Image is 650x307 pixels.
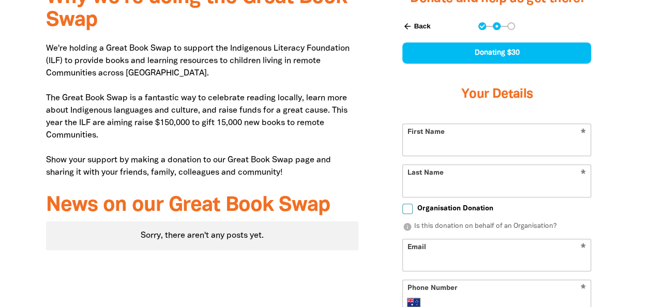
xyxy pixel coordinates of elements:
button: Back [398,18,434,35]
button: Navigate to step 1 of 3 to enter your donation amount [478,22,486,30]
i: info [402,222,412,232]
div: Donating $30 [402,42,591,64]
h3: Your Details [402,74,591,115]
button: Navigate to step 2 of 3 to enter your details [493,22,501,30]
button: Navigate to step 3 of 3 to enter your payment details [507,22,515,30]
input: Organisation Donation [402,204,413,214]
div: Sorry, there aren't any posts yet. [46,221,359,250]
h3: News on our Great Book Swap [46,194,359,217]
div: Paginated content [46,221,359,250]
p: We're holding a Great Book Swap to support the Indigenous Literacy Foundation (ILF) to provide bo... [46,42,359,179]
i: Required [581,284,586,294]
span: Organisation Donation [417,204,493,213]
i: arrow_back [402,22,412,31]
p: Is this donation on behalf of an Organisation? [402,222,591,232]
